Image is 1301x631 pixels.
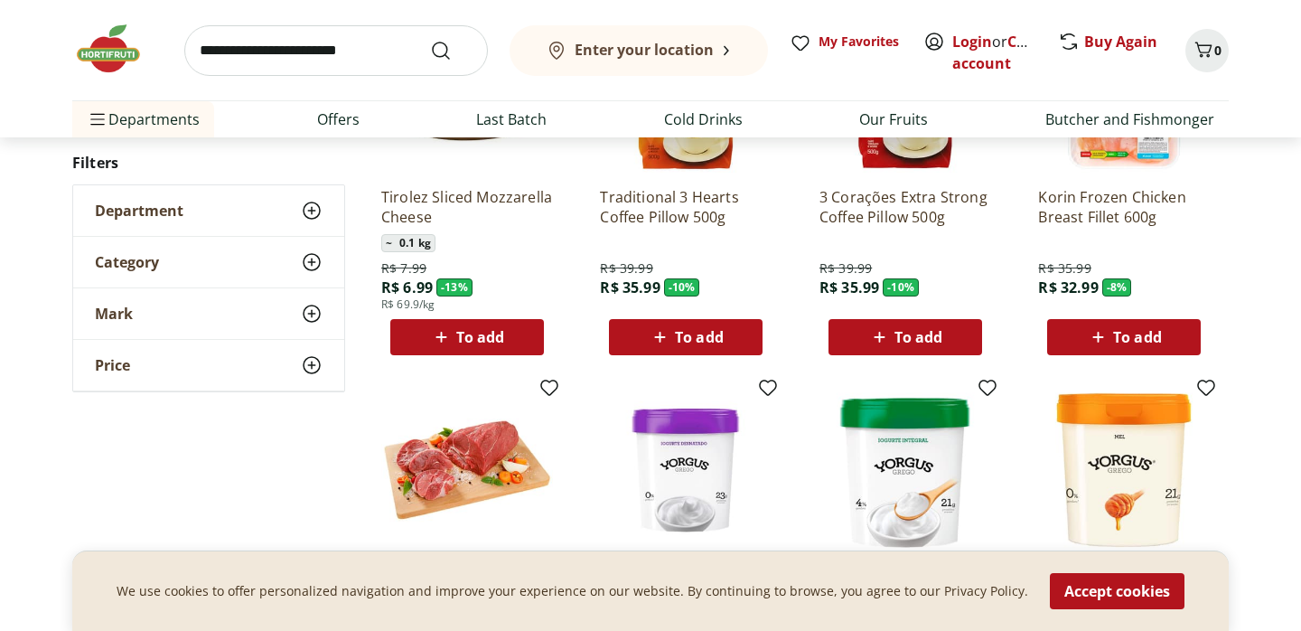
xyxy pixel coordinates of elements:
[828,319,982,355] button: To add
[381,187,552,227] font: Tirolez Sliced ​​Mozzarella Cheese
[445,279,457,295] font: 13
[1110,279,1117,295] font: 8
[1038,278,1098,297] font: R$ 32.99
[95,252,159,272] font: Category
[1038,187,1185,227] font: Korin Frozen Chicken Breast Fillet 600g
[73,237,344,287] button: Category
[819,384,991,556] img: Yorgus Greek Whole Yogurt 500g
[664,109,743,129] font: Cold Drinks
[430,40,473,61] button: Submit Search
[456,327,505,347] font: To add
[476,108,547,130] a: Last Batch
[685,279,695,295] font: %
[819,33,899,50] font: My Favorites
[381,384,553,556] img: Beef Prime Muscle
[72,153,118,173] font: Filters
[476,109,547,129] font: Last Batch
[790,33,902,69] a: My Favorites
[1107,279,1110,295] font: -
[95,304,133,324] font: Mark
[1045,109,1214,129] font: Butcher and Fishmonger
[859,108,928,130] a: Our Fruits
[72,22,163,76] img: Fruit and vegetables
[819,278,879,297] font: R$ 35.99
[1064,581,1170,601] font: Accept cookies
[1038,259,1090,277] font: R$ 35.99
[108,109,200,129] font: Departments
[600,259,652,277] font: R$ 39.99
[184,25,488,76] input: search
[458,279,468,295] font: %
[819,187,991,227] a: 3 Corações Extra Strong Coffee Pillow 500g
[317,108,360,130] a: Offers
[904,279,914,295] font: %
[381,187,553,227] a: Tirolez Sliced ​​Mozzarella Cheese
[1214,42,1221,59] font: 0
[386,235,392,250] font: ~
[819,259,872,277] font: R$ 39.99
[575,40,714,60] font: Enter your location
[894,327,943,347] font: To add
[510,25,768,76] button: Enter your location
[672,279,685,295] font: 10
[609,319,763,355] button: To add
[992,32,1007,52] font: or
[95,201,183,221] font: Department
[859,109,928,129] font: Our Fruits
[381,297,435,312] font: R$ 69.9/kg
[1038,187,1210,227] a: Korin Frozen Chicken Breast Fillet 600g
[600,187,772,227] a: Traditional 3 Hearts Coffee Pillow 500g
[1113,327,1162,347] font: To add
[1045,108,1214,130] a: Butcher and Fishmonger
[600,187,738,227] font: Traditional 3 Hearts Coffee Pillow 500g
[1117,279,1127,295] font: %
[600,278,660,297] font: R$ 35.99
[1084,32,1157,52] a: Buy Again
[73,185,344,236] button: Department
[441,279,445,295] font: -
[952,32,992,52] a: Login
[669,279,672,295] font: -
[1050,573,1184,609] button: Accept cookies
[95,355,130,375] font: Price
[73,340,344,391] button: Price
[1047,319,1201,355] button: To add
[399,235,431,250] font: 0.1 kg
[600,384,772,556] img: Yorgus 0% Fat Natural Skimmed Yogurt 500G
[381,278,433,297] font: R$ 6.99
[891,279,903,295] font: 10
[381,259,426,277] font: R$ 7.99
[73,288,344,339] button: Mark
[87,98,108,141] button: Menu
[887,279,891,295] font: -
[664,108,743,130] a: Cold Drinks
[675,327,724,347] font: To add
[1185,29,1229,72] button: Cart
[317,109,360,129] font: Offers
[819,187,987,227] font: 3 Corações Extra Strong Coffee Pillow 500g
[117,582,1028,599] font: We use cookies to offer personalized navigation and improve your experience on our website. By co...
[390,319,544,355] button: To add
[1038,384,1210,556] img: Yorgus Honey Skimmed Yogurt 500g
[952,32,1054,73] a: Create account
